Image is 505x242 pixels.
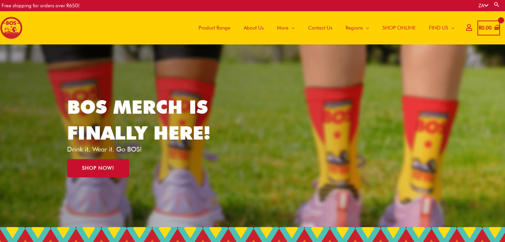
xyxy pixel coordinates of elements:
span: About Us [244,18,264,38]
a: View Shopping Cart, empty [477,21,500,35]
span: Contact Us [308,18,332,38]
p: Drink it. Wear it. Go BOS! [67,146,220,152]
a: Contact Us [301,11,339,44]
span: Regions [346,18,363,38]
a: SHOP ONLINE [376,11,422,44]
a: Product Range [192,11,237,44]
a: Search button [493,1,500,8]
a: More [270,11,301,44]
nav: Site Navigation [187,11,461,44]
span: R [479,25,481,31]
span: More [277,18,289,38]
a: About Us [237,11,270,44]
span: Product Range [199,18,230,38]
a: SHOP NOW! [67,159,129,177]
a: Regions [339,11,376,44]
span: SHOP ONLINE [382,18,416,38]
span: SHOP NOW! [82,166,114,171]
span: FIND US [429,18,448,38]
a: ZA [478,3,488,9]
a: BOS MERCH IS FINALLY HERE! [67,96,210,144]
bdi: 0.00 [479,25,492,31]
